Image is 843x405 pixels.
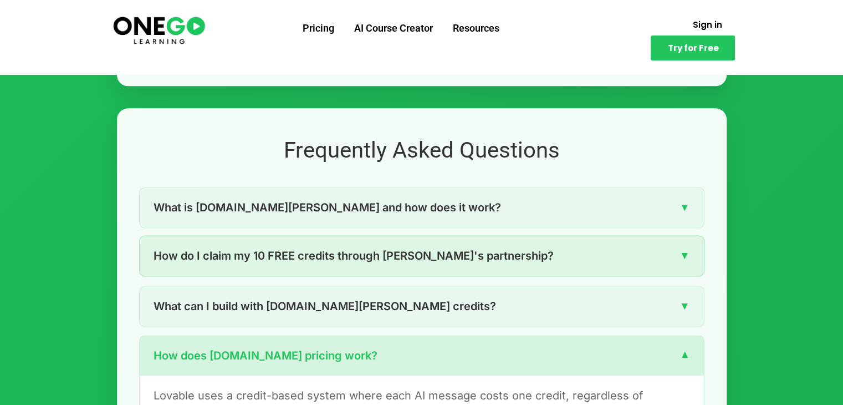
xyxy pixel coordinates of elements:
[679,14,735,36] a: Sign in
[692,21,722,29] span: Sign in
[154,347,377,364] span: How does [DOMAIN_NAME] pricing work?
[679,247,690,264] span: ▼
[679,199,690,216] span: ▼
[344,14,443,43] a: AI Course Creator
[651,36,735,60] a: Try for Free
[154,297,496,315] span: What can I build with [DOMAIN_NAME][PERSON_NAME] credits?
[139,136,704,165] h2: Frequently Asked Questions
[154,199,501,216] span: What is [DOMAIN_NAME][PERSON_NAME] and how does it work?
[293,14,344,43] a: Pricing
[679,347,690,364] span: ▼
[679,297,690,315] span: ▼
[154,247,554,265] span: How do I claim my 10 FREE credits through [PERSON_NAME]'s partnership?
[667,44,718,52] span: Try for Free
[443,14,509,43] a: Resources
